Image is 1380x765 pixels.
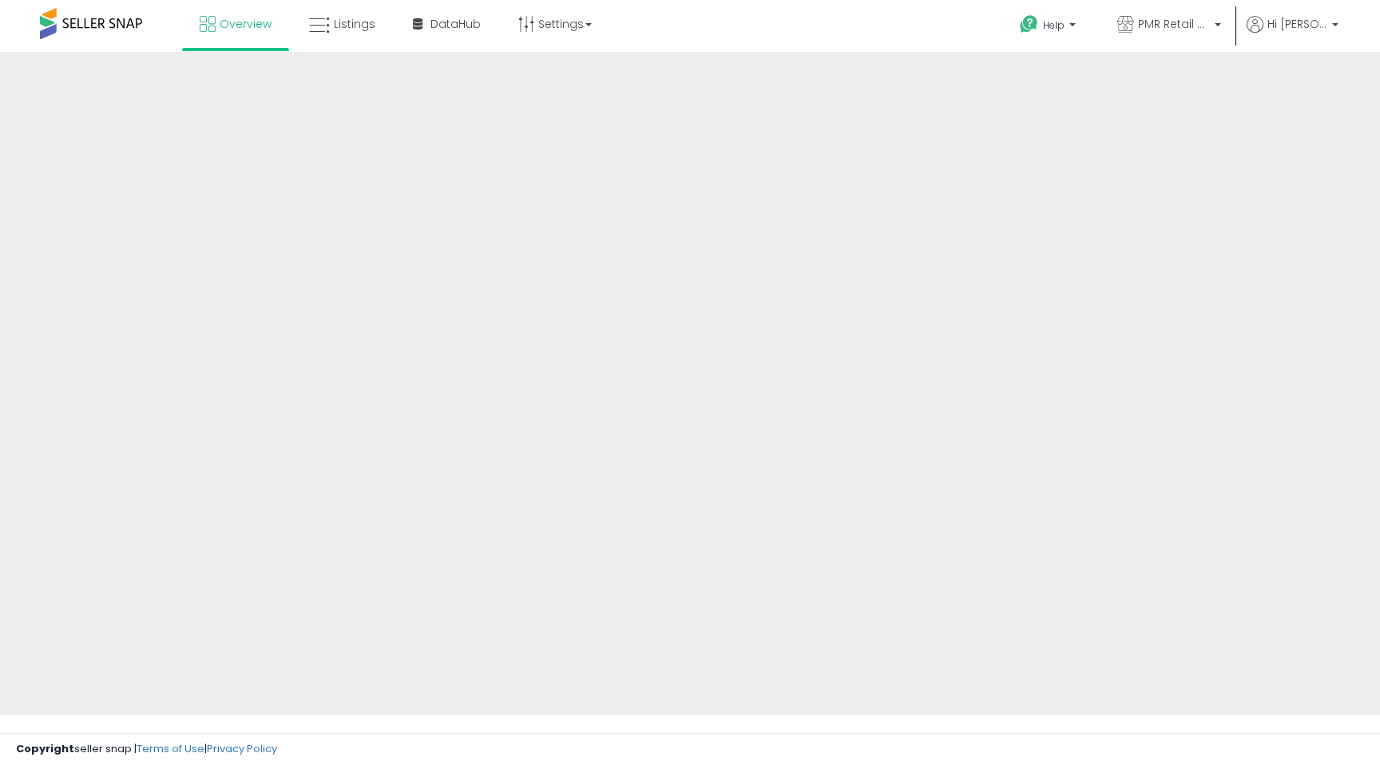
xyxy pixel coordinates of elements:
a: Hi [PERSON_NAME] [1247,16,1338,52]
a: Help [1007,2,1092,52]
span: Help [1043,18,1065,32]
i: Get Help [1019,14,1039,34]
span: Hi [PERSON_NAME] [1267,16,1327,32]
span: PMR Retail USA LLC [1138,16,1210,32]
span: Listings [334,16,375,32]
span: Overview [220,16,272,32]
span: DataHub [430,16,481,32]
